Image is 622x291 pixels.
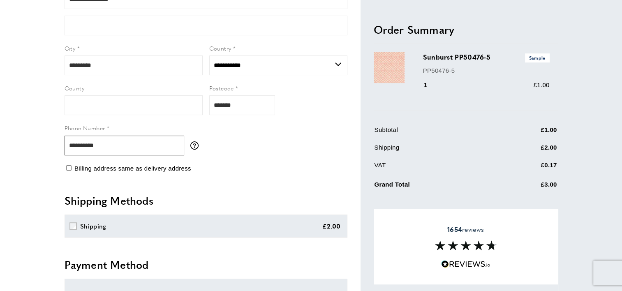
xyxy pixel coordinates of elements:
[66,165,72,171] input: Billing address same as delivery address
[375,143,499,159] td: Shipping
[435,240,497,250] img: Reviews section
[375,125,499,141] td: Subtotal
[525,54,550,62] span: Sample
[500,125,557,141] td: £1.00
[209,44,231,52] span: Country
[533,82,549,89] span: £1.00
[65,124,105,132] span: Phone Number
[375,161,499,177] td: VAT
[80,221,106,231] div: Shipping
[375,178,499,196] td: Grand Total
[500,143,557,159] td: £2.00
[65,44,76,52] span: City
[374,208,434,217] span: Apply Discount Code
[441,260,490,268] img: Reviews.io 5 stars
[500,161,557,177] td: £0.17
[374,22,558,37] h2: Order Summary
[423,53,550,62] h3: Sunburst PP50476-5
[423,66,550,76] p: PP50476-5
[500,178,557,196] td: £3.00
[65,84,84,92] span: County
[190,141,203,150] button: More information
[447,224,462,234] strong: 1654
[322,221,341,231] div: £2.00
[374,53,405,83] img: Sunburst PP50476-5
[74,165,191,172] span: Billing address same as delivery address
[209,84,234,92] span: Postcode
[447,225,484,233] span: reviews
[423,81,439,90] div: 1
[65,257,347,272] h2: Payment Method
[65,193,347,208] h2: Shipping Methods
